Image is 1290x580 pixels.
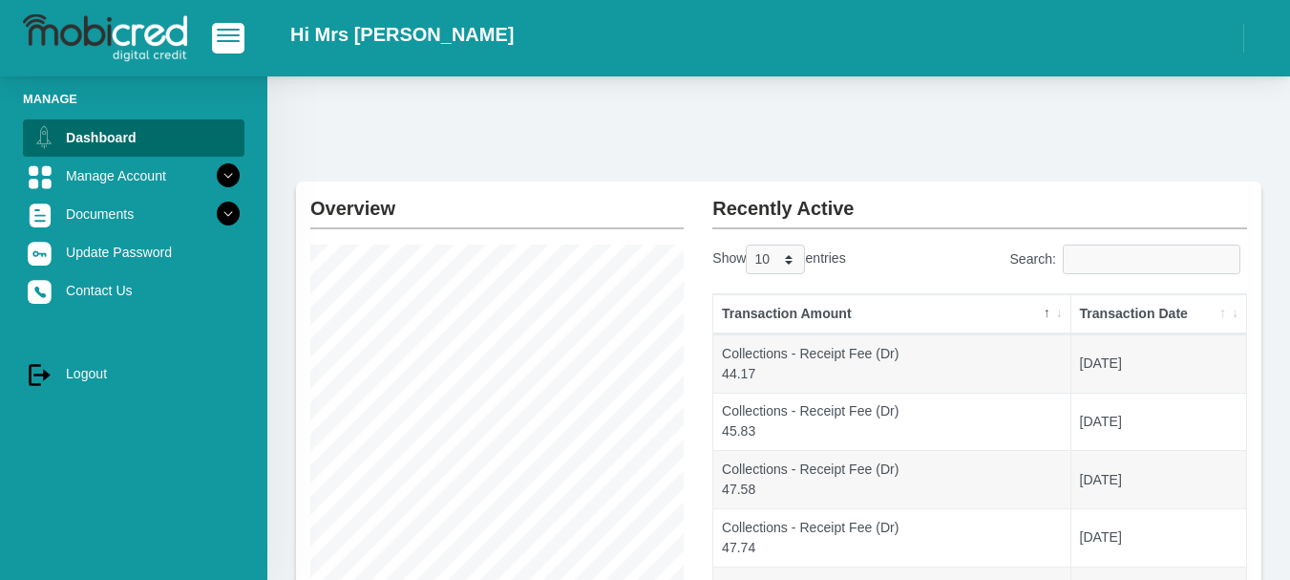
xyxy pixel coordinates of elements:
[1063,245,1240,274] input: Search:
[23,272,244,309] a: Contact Us
[290,23,514,46] h2: Hi Mrs [PERSON_NAME]
[713,450,1070,508] td: Collections - Receipt Fee (Dr) 47.58
[310,182,684,220] h2: Overview
[712,245,845,274] label: Show entries
[713,393,1070,451] td: Collections - Receipt Fee (Dr) 45.83
[23,90,244,108] li: Manage
[712,182,1247,220] h2: Recently Active
[1071,508,1246,567] td: [DATE]
[23,119,244,156] a: Dashboard
[23,196,244,232] a: Documents
[1071,450,1246,508] td: [DATE]
[746,245,805,274] select: Showentries
[23,14,187,62] img: logo-mobicred.svg
[1071,294,1246,334] th: Transaction Date: activate to sort column ascending
[23,355,244,392] a: Logout
[1009,245,1247,274] label: Search:
[1071,334,1246,393] td: [DATE]
[23,234,244,270] a: Update Password
[1071,393,1246,451] td: [DATE]
[713,334,1070,393] td: Collections - Receipt Fee (Dr) 44.17
[713,508,1070,567] td: Collections - Receipt Fee (Dr) 47.74
[713,294,1070,334] th: Transaction Amount: activate to sort column descending
[23,158,244,194] a: Manage Account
